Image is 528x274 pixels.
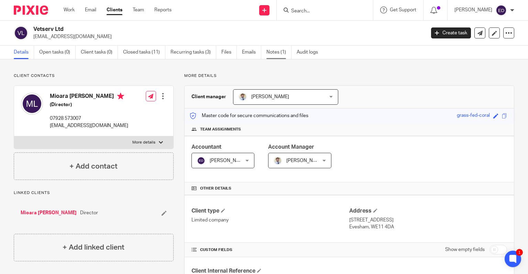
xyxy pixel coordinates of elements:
[80,209,98,216] span: Director
[39,46,76,59] a: Open tasks (0)
[85,7,96,13] a: Email
[516,249,523,256] div: 1
[191,247,349,253] h4: CUSTOM FIELDS
[33,26,343,33] h2: Vetserv Ltd
[431,27,471,38] a: Create task
[266,46,291,59] a: Notes (1)
[200,127,241,132] span: Team assignments
[50,115,128,122] p: 07928 573007
[132,140,155,145] p: More details
[184,73,514,79] p: More details
[210,158,247,163] span: [PERSON_NAME]
[133,7,144,13] a: Team
[50,101,128,108] h5: (Director)
[445,246,485,253] label: Show empty fields
[190,112,308,119] p: Master code for secure communications and files
[221,46,237,59] a: Files
[14,46,34,59] a: Details
[14,5,48,15] img: Pixie
[191,93,226,100] h3: Client manager
[69,161,118,172] h4: + Add contact
[191,207,349,215] h4: Client type
[50,122,128,129] p: [EMAIL_ADDRESS][DOMAIN_NAME]
[14,73,174,79] p: Client contacts
[50,93,128,101] h4: Mioara [PERSON_NAME]
[14,190,174,196] p: Linked clients
[21,93,43,115] img: svg%3E
[349,217,507,224] p: [STREET_ADDRESS]
[33,33,421,40] p: [EMAIL_ADDRESS][DOMAIN_NAME]
[496,5,507,16] img: svg%3E
[117,93,124,100] i: Primary
[200,186,231,191] span: Other details
[191,144,221,150] span: Accountant
[290,8,352,14] input: Search
[197,157,205,165] img: svg%3E
[454,7,492,13] p: [PERSON_NAME]
[457,112,490,120] div: grass-fed-coral
[239,93,247,101] img: 1693835698283.jfif
[154,7,172,13] a: Reports
[107,7,122,13] a: Clients
[349,224,507,230] p: Evesham, WE11 4DA
[268,144,314,150] span: Account Manager
[251,94,289,99] span: [PERSON_NAME]
[81,46,118,59] a: Client tasks (0)
[349,207,507,215] h4: Address
[21,209,77,216] a: Mioara [PERSON_NAME]
[286,158,324,163] span: [PERSON_NAME]
[191,217,349,224] p: Limited company
[170,46,216,59] a: Recurring tasks (3)
[297,46,323,59] a: Audit logs
[64,7,75,13] a: Work
[274,157,282,165] img: 1693835698283.jfif
[242,46,261,59] a: Emails
[123,46,165,59] a: Closed tasks (11)
[390,8,416,12] span: Get Support
[14,26,28,40] img: svg%3E
[63,242,124,253] h4: + Add linked client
